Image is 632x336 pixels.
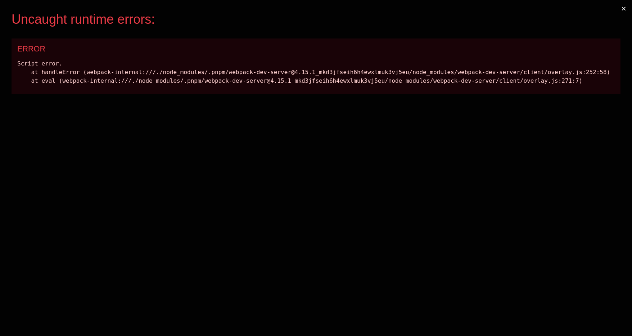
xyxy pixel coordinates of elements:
[17,44,615,54] div: ERROR
[12,12,609,27] div: Uncaught runtime errors:
[17,59,615,85] div: Script error. at handleError (webpack-internal:///./node_modules/.pnpm/webpack-dev-server@4.15.1_...
[17,59,615,85] div: Script error. at handleError (webpack-internal:///./node_modules/.pnpm/webpack-dev-server@4.15.2_...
